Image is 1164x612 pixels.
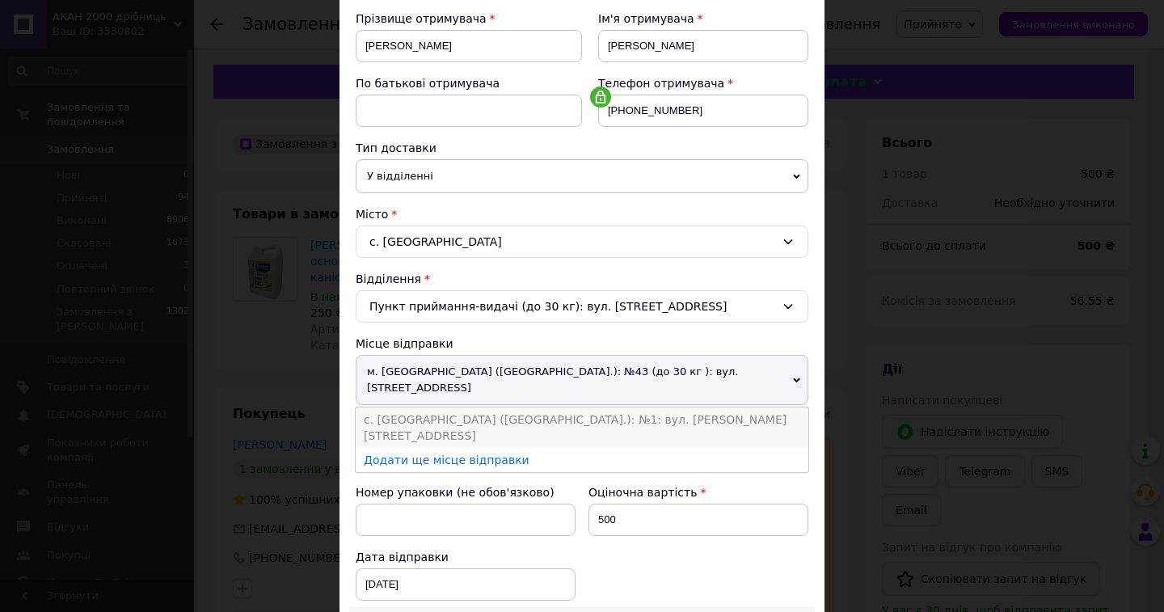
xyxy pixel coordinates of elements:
div: с. [GEOGRAPHIC_DATA] [356,226,808,258]
span: Ім'я отримувача [598,12,694,25]
div: Дата відправки [356,549,576,565]
span: У відділенні [356,159,808,193]
div: Оціночна вартість [588,484,808,500]
div: Відділення [356,271,808,287]
li: с. [GEOGRAPHIC_DATA] ([GEOGRAPHIC_DATA].): №1: вул. [PERSON_NAME][STREET_ADDRESS] [356,407,808,448]
div: Номер упаковки (не обов'язково) [356,484,576,500]
span: Телефон отримувача [598,77,724,90]
div: Місто [356,206,808,222]
span: Прізвище отримувача [356,12,487,25]
span: Місце відправки [356,337,453,350]
input: +380 [598,95,808,127]
div: Пункт приймання-видачі (до 30 кг): вул. [STREET_ADDRESS] [356,290,808,323]
span: По батькові отримувача [356,77,500,90]
span: Тип доставки [356,141,436,154]
a: Додати ще місце відправки [364,454,529,466]
span: м. [GEOGRAPHIC_DATA] ([GEOGRAPHIC_DATA].): №43 (до 30 кг ): вул. [STREET_ADDRESS] [356,355,808,405]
